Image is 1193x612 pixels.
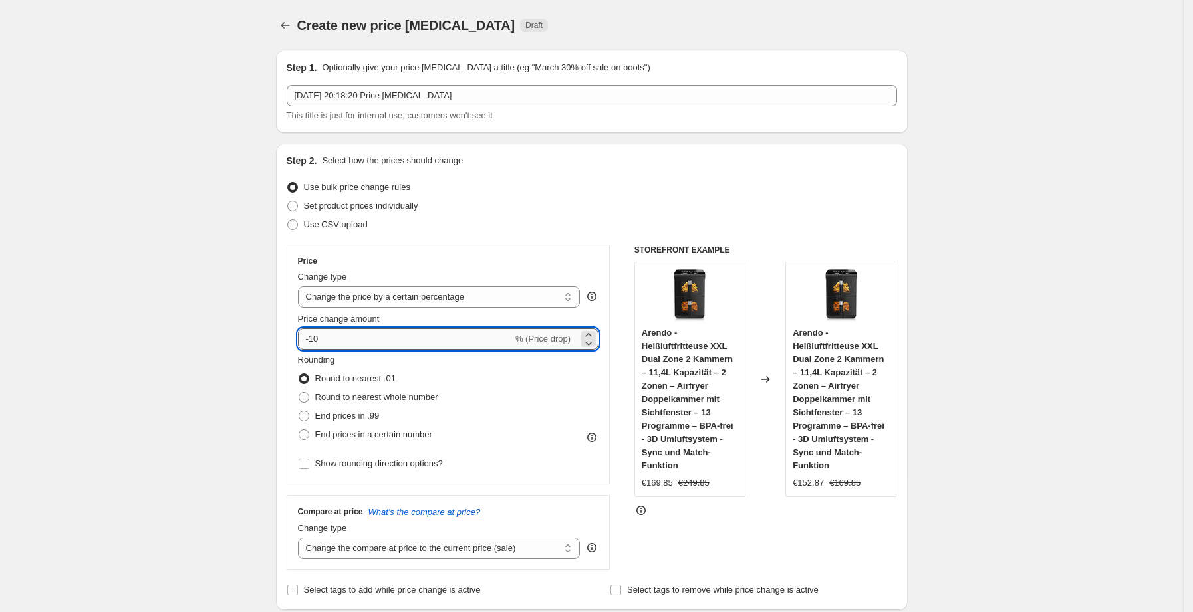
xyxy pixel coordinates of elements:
span: Select tags to remove while price change is active [627,585,819,595]
span: Round to nearest whole number [315,392,438,402]
span: Use bulk price change rules [304,182,410,192]
img: 71gNqO0WkzL_80x.jpg [663,269,716,322]
img: 71gNqO0WkzL_80x.jpg [815,269,868,322]
strike: €169.85 [829,476,861,490]
span: Draft [525,20,543,31]
span: Change type [298,523,347,533]
span: Set product prices individually [304,201,418,211]
span: Select tags to add while price change is active [304,585,481,595]
span: Price change amount [298,314,380,324]
h6: STOREFRONT EXAMPLE [634,245,897,255]
div: €152.87 [793,476,824,490]
button: Price change jobs [276,16,295,35]
span: Use CSV upload [304,219,368,229]
strike: €249.85 [678,476,710,490]
input: 30% off holiday sale [287,85,897,106]
span: Rounding [298,355,335,365]
span: End prices in .99 [315,411,380,421]
span: Create new price [MEDICAL_DATA] [297,18,515,33]
h2: Step 2. [287,154,317,167]
button: What's the compare at price? [368,507,481,517]
h2: Step 1. [287,61,317,74]
div: help [585,541,598,554]
span: Change type [298,272,347,282]
span: Round to nearest .01 [315,373,396,383]
p: Optionally give your price [MEDICAL_DATA] a title (eg "March 30% off sale on boots") [322,61,650,74]
span: Arendo - Heißluftfritteuse XXL Dual Zone 2 Kammern – 11,4L Kapazität – 2 Zonen – Airfryer Doppelk... [642,328,733,470]
h3: Compare at price [298,506,363,517]
span: Show rounding direction options? [315,459,443,468]
span: % (Price drop) [515,334,571,344]
div: €169.85 [642,476,673,490]
span: This title is just for internal use, customers won't see it [287,110,493,120]
p: Select how the prices should change [322,154,463,167]
div: help [585,290,598,303]
h3: Price [298,256,317,266]
span: End prices in a certain number [315,429,432,439]
input: -15 [298,328,513,350]
span: Arendo - Heißluftfritteuse XXL Dual Zone 2 Kammern – 11,4L Kapazität – 2 Zonen – Airfryer Doppelk... [793,328,884,470]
